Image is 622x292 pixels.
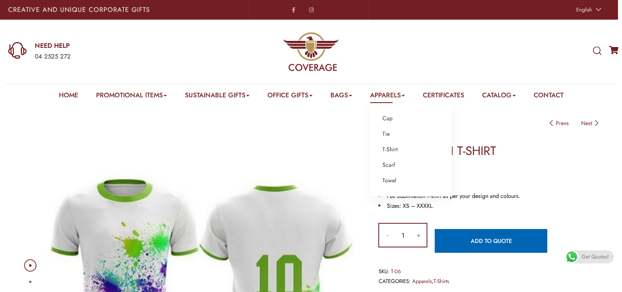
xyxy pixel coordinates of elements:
[412,277,431,285] a: Apparels
[330,90,352,103] a: Bags
[423,90,464,103] a: Certificates
[370,90,405,103] a: Apparels
[382,129,390,139] a: Tie
[382,160,395,171] a: Scarf
[96,90,167,103] a: Promotional Items
[391,267,400,275] span: T-06
[576,6,592,13] span: English
[378,277,599,286] span: ,
[482,90,516,103] a: Catalog
[379,224,395,247] input: -
[581,119,592,127] span: Next
[378,142,599,159] h1: SUBLIMATION T-SHIRT
[581,119,599,127] a: Next
[555,119,568,127] span: Prevs
[382,144,397,155] a: T-Shirt
[29,264,31,267] button: 1 of 2
[534,90,564,103] a: Contact
[582,250,609,263] span: Get Quotes!
[382,175,396,186] a: Towel
[35,41,203,50] a: NEED HELP
[59,90,78,103] a: Home
[382,113,393,124] a: Cap
[410,224,427,247] input: +
[386,202,433,210] span: Sizes: XS – XXXXL.
[185,90,249,103] a: Sustainable Gifts
[386,192,520,200] span: Full Sublimation T-shirt as per your design and colours.
[548,119,568,127] a: Prevs
[395,224,410,247] input: Product quantity
[378,277,410,285] span: Categories:
[378,267,389,275] span: SKU:
[8,7,245,13] p: Creative and Unique Corporate Gifts
[433,277,449,285] a: T-Shirts
[29,281,31,283] button: 2 of 2
[267,90,312,103] a: Office Gifts
[548,118,599,128] nav: Posts
[435,229,547,253] a: Add to quote
[35,52,203,62] div: 04 2525 272
[572,4,604,16] a: English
